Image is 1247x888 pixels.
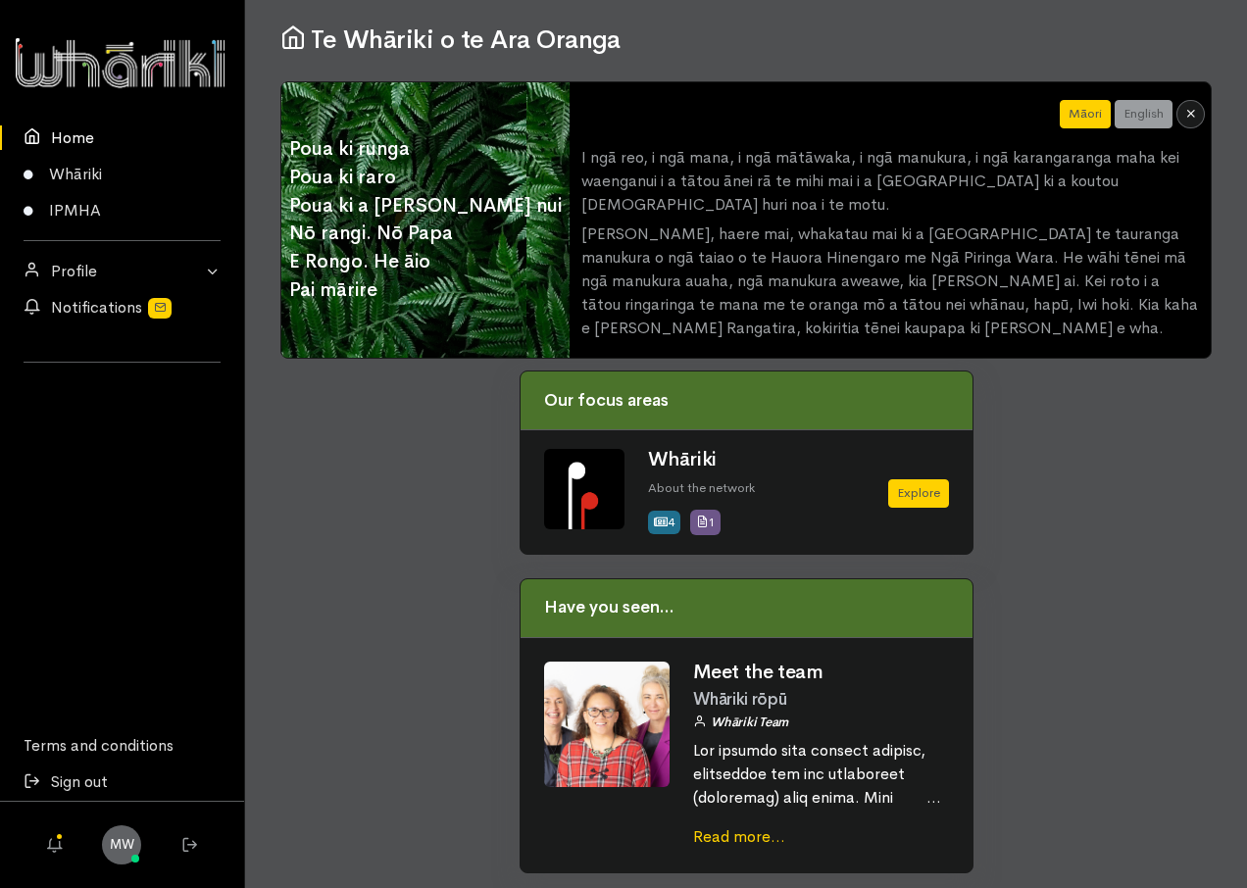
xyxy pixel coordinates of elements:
iframe: LinkedIn Embedded Content [83,374,162,398]
span: Poua ki runga Poua ki raro Poua ki a [PERSON_NAME] nui Nō rangi. Nō Papa E Rongo. He āio Pai mārire [281,127,570,313]
a: Read more... [693,826,785,847]
button: English [1115,100,1172,128]
p: I ngā reo, i ngā mana, i ngā mātāwaka, i ngā manukura, i ngā karangaranga maha kei waenganui i a ... [581,146,1199,217]
img: Whariki%20Icon_Icon_Tile.png [544,449,624,529]
button: Māori [1060,100,1111,128]
a: Whāriki [648,447,717,471]
div: Have you seen... [521,579,973,638]
div: Our focus areas [521,371,973,430]
h1: Te Whāriki o te Ara Oranga [280,24,1212,55]
a: MW [102,825,141,864]
p: [PERSON_NAME], haere mai, whakatau mai ki a [GEOGRAPHIC_DATA] te tauranga manukura o ngā taiao o ... [581,222,1199,340]
a: Explore [888,479,949,508]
